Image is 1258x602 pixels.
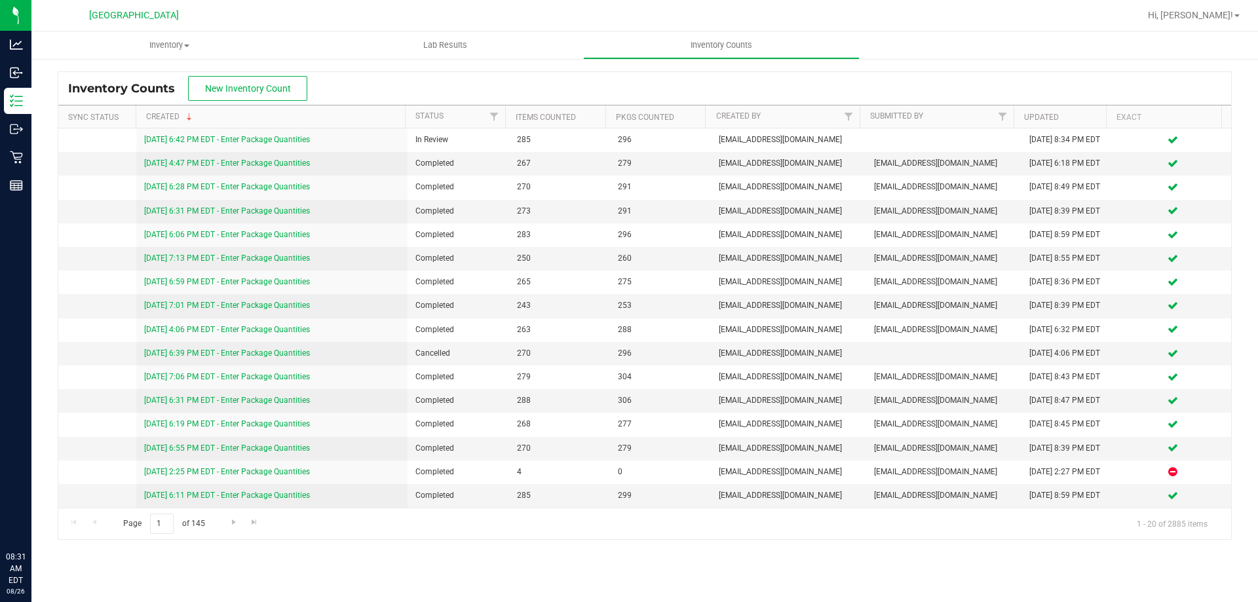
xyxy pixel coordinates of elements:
[144,467,310,476] a: [DATE] 2:25 PM EDT - Enter Package Quantities
[415,489,501,502] span: Completed
[1029,371,1107,383] div: [DATE] 8:43 PM EDT
[874,324,1014,336] span: [EMAIL_ADDRESS][DOMAIN_NAME]
[517,466,602,478] span: 4
[144,135,310,144] a: [DATE] 6:42 PM EDT - Enter Package Quantities
[144,277,310,286] a: [DATE] 6:59 PM EDT - Enter Package Quantities
[1029,442,1107,455] div: [DATE] 8:39 PM EDT
[517,371,602,383] span: 279
[1148,10,1233,20] span: Hi, [PERSON_NAME]!
[415,371,501,383] span: Completed
[517,252,602,265] span: 250
[719,229,858,241] span: [EMAIL_ADDRESS][DOMAIN_NAME]
[1126,514,1218,533] span: 1 - 20 of 2885 items
[144,372,310,381] a: [DATE] 7:06 PM EDT - Enter Package Quantities
[618,418,703,430] span: 277
[517,324,602,336] span: 263
[1029,181,1107,193] div: [DATE] 8:49 PM EDT
[517,276,602,288] span: 265
[673,39,770,51] span: Inventory Counts
[1029,418,1107,430] div: [DATE] 8:45 PM EDT
[150,514,174,534] input: 1
[224,514,243,531] a: Go to the next page
[144,419,310,428] a: [DATE] 6:19 PM EDT - Enter Package Quantities
[144,325,310,334] a: [DATE] 4:06 PM EDT - Enter Package Quantities
[874,252,1014,265] span: [EMAIL_ADDRESS][DOMAIN_NAME]
[188,76,307,101] button: New Inventory Count
[1029,489,1107,502] div: [DATE] 8:59 PM EDT
[89,10,179,21] span: [GEOGRAPHIC_DATA]
[517,181,602,193] span: 270
[406,39,485,51] span: Lab Results
[719,134,858,146] span: [EMAIL_ADDRESS][DOMAIN_NAME]
[307,31,583,59] a: Lab Results
[719,181,858,193] span: [EMAIL_ADDRESS][DOMAIN_NAME]
[144,230,310,239] a: [DATE] 6:06 PM EDT - Enter Package Quantities
[415,347,501,360] span: Cancelled
[618,276,703,288] span: 275
[517,418,602,430] span: 268
[874,394,1014,407] span: [EMAIL_ADDRESS][DOMAIN_NAME]
[415,324,501,336] span: Completed
[112,514,216,534] span: Page of 145
[618,371,703,383] span: 304
[719,418,858,430] span: [EMAIL_ADDRESS][DOMAIN_NAME]
[68,81,188,96] span: Inventory Counts
[144,396,310,405] a: [DATE] 6:31 PM EDT - Enter Package Quantities
[719,442,858,455] span: [EMAIL_ADDRESS][DOMAIN_NAME]
[1029,157,1107,170] div: [DATE] 6:18 PM EDT
[144,159,310,168] a: [DATE] 4:47 PM EDT - Enter Package Quantities
[10,122,23,136] inline-svg: Outbound
[618,442,703,455] span: 279
[415,205,501,217] span: Completed
[874,181,1014,193] span: [EMAIL_ADDRESS][DOMAIN_NAME]
[1029,347,1107,360] div: [DATE] 4:06 PM EDT
[618,252,703,265] span: 260
[874,489,1014,502] span: [EMAIL_ADDRESS][DOMAIN_NAME]
[10,179,23,192] inline-svg: Reports
[517,299,602,312] span: 243
[719,252,858,265] span: [EMAIL_ADDRESS][DOMAIN_NAME]
[874,299,1014,312] span: [EMAIL_ADDRESS][DOMAIN_NAME]
[618,347,703,360] span: 296
[517,134,602,146] span: 285
[144,182,310,191] a: [DATE] 6:28 PM EDT - Enter Package Quantities
[719,299,858,312] span: [EMAIL_ADDRESS][DOMAIN_NAME]
[415,111,444,121] a: Status
[415,229,501,241] span: Completed
[415,181,501,193] span: Completed
[874,442,1014,455] span: [EMAIL_ADDRESS][DOMAIN_NAME]
[618,134,703,146] span: 296
[719,324,858,336] span: [EMAIL_ADDRESS][DOMAIN_NAME]
[719,371,858,383] span: [EMAIL_ADDRESS][DOMAIN_NAME]
[517,205,602,217] span: 273
[1029,466,1107,478] div: [DATE] 2:27 PM EDT
[517,157,602,170] span: 267
[618,229,703,241] span: 296
[719,276,858,288] span: [EMAIL_ADDRESS][DOMAIN_NAME]
[517,229,602,241] span: 283
[415,157,501,170] span: Completed
[618,299,703,312] span: 253
[415,394,501,407] span: Completed
[10,38,23,51] inline-svg: Analytics
[719,205,858,217] span: [EMAIL_ADDRESS][DOMAIN_NAME]
[415,418,501,430] span: Completed
[517,489,602,502] span: 285
[517,442,602,455] span: 270
[874,371,1014,383] span: [EMAIL_ADDRESS][DOMAIN_NAME]
[10,151,23,164] inline-svg: Retail
[618,466,703,478] span: 0
[68,113,119,122] a: Sync Status
[1029,276,1107,288] div: [DATE] 8:36 PM EDT
[1106,105,1221,128] th: Exact
[616,113,674,122] a: Pkgs Counted
[6,586,26,596] p: 08/26
[719,394,858,407] span: [EMAIL_ADDRESS][DOMAIN_NAME]
[837,105,859,128] a: Filter
[1029,299,1107,312] div: [DATE] 8:39 PM EDT
[146,112,195,121] a: Created
[618,324,703,336] span: 288
[618,394,703,407] span: 306
[415,299,501,312] span: Completed
[719,157,858,170] span: [EMAIL_ADDRESS][DOMAIN_NAME]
